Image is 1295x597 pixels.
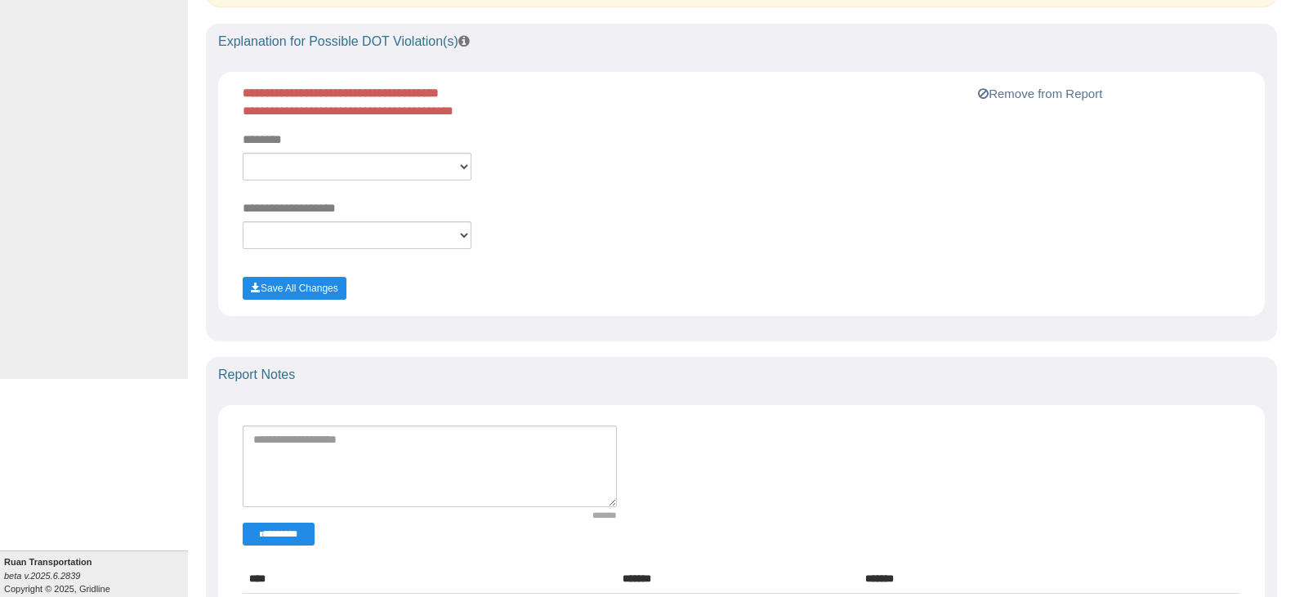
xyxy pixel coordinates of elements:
[973,84,1107,104] button: Remove from Report
[4,571,80,581] i: beta v.2025.6.2839
[206,357,1277,393] div: Report Notes
[243,523,315,546] button: Change Filter Options
[243,277,346,300] button: Save
[4,557,92,567] b: Ruan Transportation
[4,555,188,595] div: Copyright © 2025, Gridline
[206,24,1277,60] div: Explanation for Possible DOT Violation(s)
